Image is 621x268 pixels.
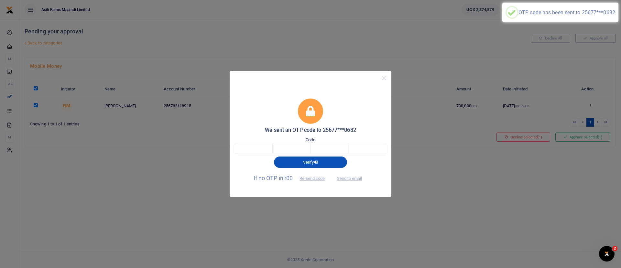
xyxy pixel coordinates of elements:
div: OTP code has been sent to 25677***0682 [518,9,615,16]
span: 2 [612,246,617,251]
button: Close [379,74,389,83]
span: If no OTP in [254,175,331,181]
iframe: Intercom live chat [599,246,615,262]
span: !:00 [283,175,293,181]
label: Code [306,137,315,143]
h5: We sent an OTP code to 25677***0682 [235,127,386,134]
button: Verify [274,157,347,168]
